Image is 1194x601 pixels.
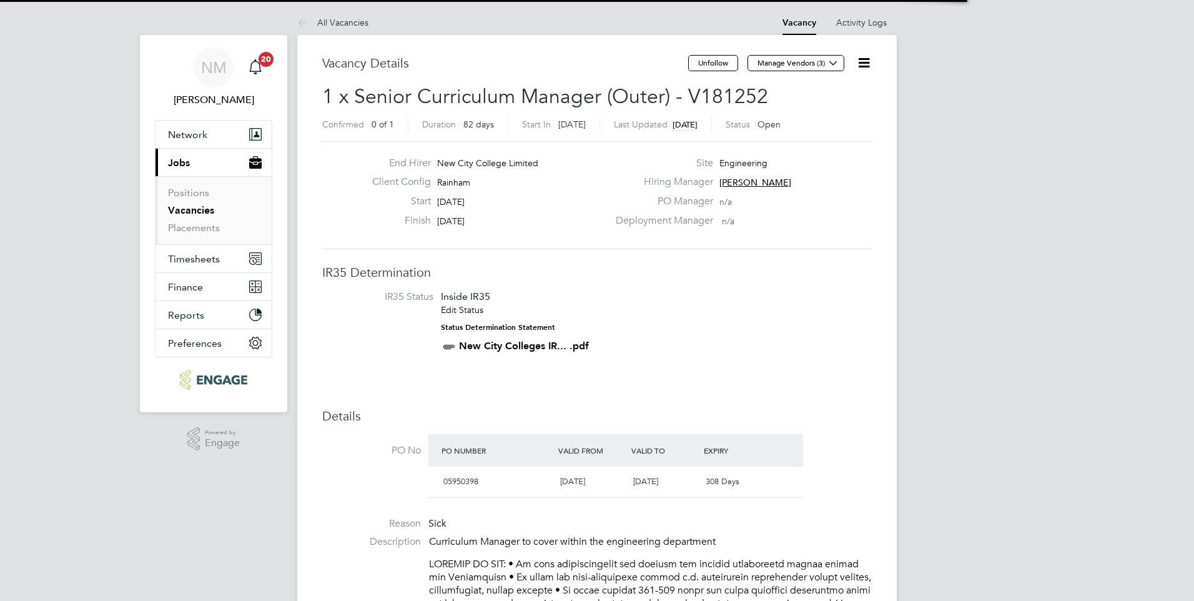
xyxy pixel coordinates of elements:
button: Finance [155,273,272,300]
label: Finish [362,214,431,227]
span: [PERSON_NAME] [719,177,791,188]
button: Reports [155,301,272,329]
span: Sick [428,517,447,530]
span: 20 [259,52,274,67]
span: Network [168,129,207,141]
a: All Vacancies [297,17,368,28]
span: Engineering [719,157,767,169]
strong: Status Determination Statement [441,323,555,332]
label: Duration [422,119,456,130]
label: Confirmed [322,119,364,130]
span: Preferences [168,337,222,349]
span: 05950398 [443,476,478,487]
h3: Vacancy Details [322,55,688,71]
span: n/a [722,216,734,227]
button: Unfollow [688,55,738,71]
label: Start [362,195,431,208]
span: [DATE] [437,216,465,227]
img: ncclondon-logo-retina.png [180,370,247,390]
span: 308 Days [706,476,739,487]
span: 1 x Senior Curriculum Manager (Outer) - V181252 [322,84,768,109]
label: Description [322,535,421,549]
a: Activity Logs [836,17,887,28]
h3: IR35 Determination [322,264,872,281]
div: Valid To [628,439,701,462]
span: [DATE] [437,196,465,207]
span: Jobs [168,157,190,169]
a: Edit Status [441,304,483,315]
label: Status [726,119,750,130]
span: n/a [719,196,732,207]
span: 82 days [463,119,494,130]
label: Last Updated [614,119,668,130]
a: Placements [168,222,220,234]
label: Hiring Manager [608,176,713,189]
a: Positions [168,187,209,199]
span: Nathan Morris [155,92,272,107]
span: [DATE] [560,476,585,487]
a: Vacancies [168,204,214,216]
button: Jobs [155,149,272,176]
button: Timesheets [155,245,272,272]
button: Manage Vendors (3) [747,55,844,71]
h3: Details [322,408,872,424]
a: Go to home page [155,370,272,390]
span: [DATE] [673,119,698,130]
p: Curriculum Manager to cover within the engineering department [429,535,872,549]
span: [DATE] [558,119,586,130]
span: [DATE] [633,476,658,487]
a: NM[PERSON_NAME] [155,47,272,107]
a: Vacancy [782,17,816,28]
span: Inside IR35 [441,291,490,302]
div: Jobs [155,176,272,244]
label: PO No [322,444,421,457]
label: Start In [522,119,551,130]
nav: Main navigation [140,35,287,412]
label: End Hirer [362,157,431,170]
div: Valid From [555,439,628,462]
button: Preferences [155,329,272,357]
a: 20 [243,47,268,87]
label: Deployment Manager [608,214,713,227]
span: Powered by [205,427,240,438]
label: Reason [322,517,421,530]
span: 0 of 1 [372,119,394,130]
span: Reports [168,309,204,321]
span: NM [201,59,227,76]
span: Open [757,119,781,130]
button: Network [155,121,272,148]
div: Expiry [701,439,774,462]
label: IR35 Status [335,291,433,304]
span: New City College Limited [437,157,538,169]
span: Finance [168,281,203,293]
a: Powered byEngage [187,427,240,451]
label: Client Config [362,176,431,189]
span: Engage [205,438,240,449]
a: New City Colleges IR... .pdf [459,340,589,352]
div: PO Number [438,439,555,462]
label: PO Manager [608,195,713,208]
label: Site [608,157,713,170]
span: Timesheets [168,253,220,265]
span: Rainham [437,177,470,188]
